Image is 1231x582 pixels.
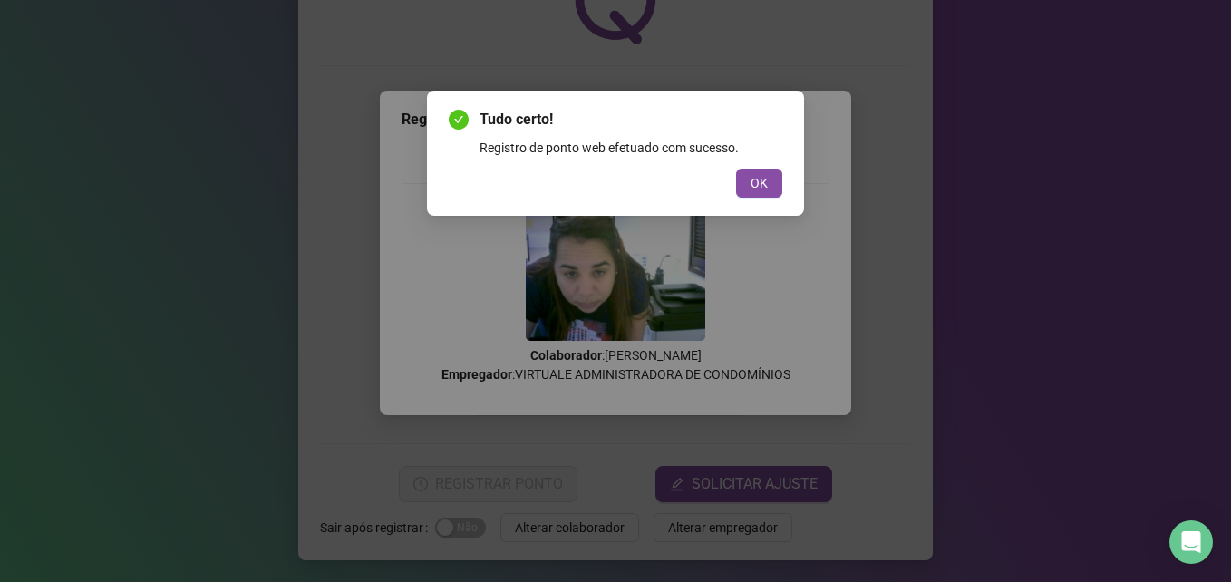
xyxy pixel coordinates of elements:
button: OK [736,169,782,198]
div: Open Intercom Messenger [1169,520,1213,564]
span: Tudo certo! [480,109,782,131]
span: OK [751,173,768,193]
div: Registro de ponto web efetuado com sucesso. [480,138,782,158]
span: check-circle [449,110,469,130]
